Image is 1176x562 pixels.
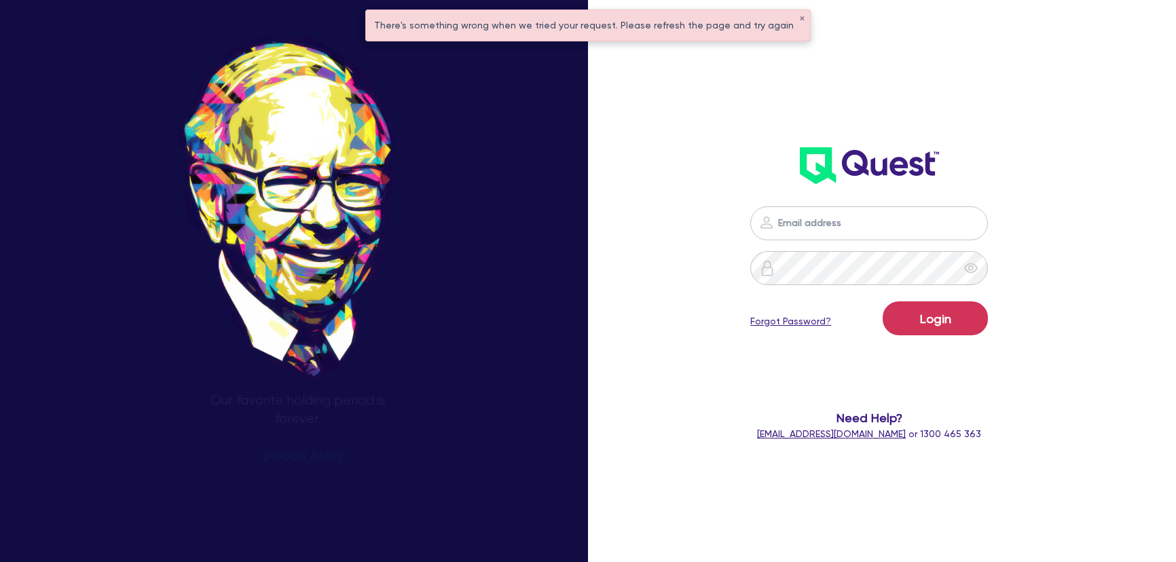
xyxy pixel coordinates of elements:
[255,451,340,462] span: - [PERSON_NAME]
[750,206,988,240] input: Email address
[366,10,810,41] div: There's something wrong when we tried your request. Please refresh the page and try again
[750,314,831,329] a: Forgot Password?
[800,147,939,184] img: wH2k97JdezQIQAAAABJRU5ErkJggg==
[799,16,805,22] button: ✕
[964,261,978,275] span: eye
[757,428,981,439] span: or 1300 465 363
[759,260,775,276] img: icon-password
[757,428,906,439] a: [EMAIL_ADDRESS][DOMAIN_NAME]
[883,301,988,335] button: Login
[714,409,1025,427] span: Need Help?
[758,214,775,231] img: icon-password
